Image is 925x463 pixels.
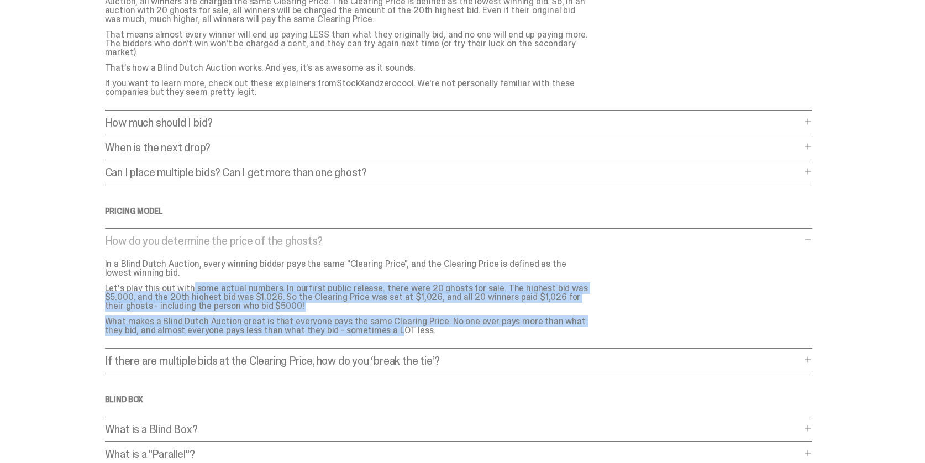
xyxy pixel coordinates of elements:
[105,317,591,335] p: What makes a Blind Dutch Auction great is that everyone pays the same Clearing Price. No one ever...
[105,355,801,366] p: If there are multiple bids at the Clearing Price, how do you ‘break the tie’?
[105,142,801,153] p: When is the next drop?
[380,77,414,89] a: zerocool
[105,167,801,178] p: Can I place multiple bids? Can I get more than one ghost?
[105,79,591,97] p: If you want to learn more, check out these explainers from and . We're not personally familiar wi...
[309,282,383,294] a: first public release
[105,64,591,72] p: That’s how a Blind Dutch Auction works. And yes, it’s as awesome as it sounds.
[105,235,801,246] p: How do you determine the price of the ghosts?
[337,77,365,89] a: StockX
[105,207,812,215] h4: Pricing Model
[105,396,812,403] h4: Blind Box
[105,284,591,311] p: Let's play this out with some actual numbers. In our , there were 20 ghosts for sale. The highest...
[105,260,591,277] p: In a Blind Dutch Auction, every winning bidder pays the same "Clearing Price", and the Clearing P...
[105,117,801,128] p: How much should I bid?
[105,424,801,435] p: What is a Blind Box?
[105,449,801,460] p: What is a "Parallel"?
[105,30,591,57] p: That means almost every winner will end up paying LESS than what they originally bid, and no one ...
